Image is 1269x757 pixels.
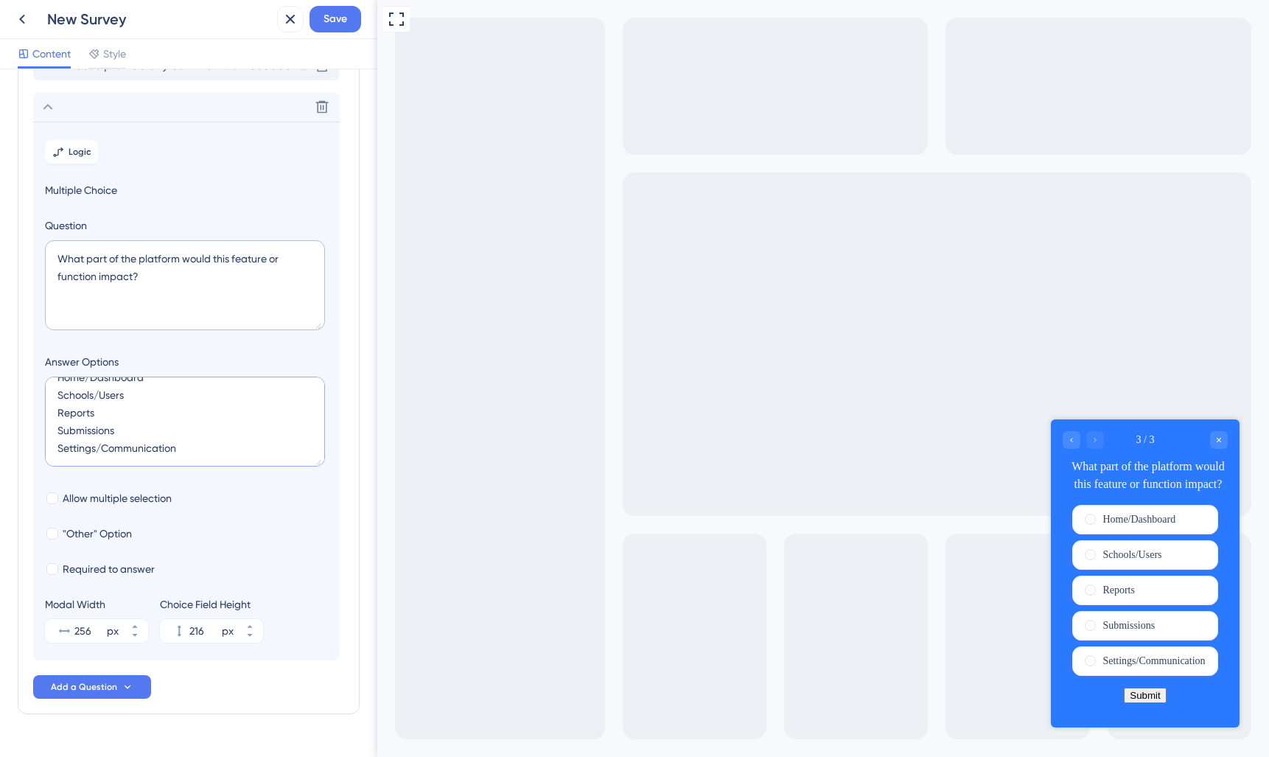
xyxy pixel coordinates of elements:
[74,622,104,640] input: px
[45,596,148,613] div: Modal Width
[122,619,148,631] button: px
[237,631,263,643] button: px
[63,560,155,578] span: Required to answer
[107,622,119,640] div: px
[45,377,325,467] textarea: Home/Dashboard Schools/Users Reports Submissions Settings/Communication
[45,181,328,199] span: Multiple Choice
[69,146,91,158] span: Logic
[674,419,862,728] iframe: UserGuiding Survey
[122,631,148,643] button: px
[33,675,151,699] button: Add a Question
[45,240,325,330] textarea: What part of the platform would this feature or function impact?
[160,596,263,613] div: Choice Field Height
[32,45,71,63] span: Content
[45,353,328,371] label: Answer Options
[103,45,126,63] span: Style
[45,140,98,164] button: Logic
[47,9,271,29] div: New Survey
[324,10,347,28] span: Save
[51,681,117,693] span: Add a Question
[189,622,219,640] input: px
[222,622,234,640] div: px
[237,619,263,631] button: px
[45,217,328,234] label: Question
[63,525,132,543] span: "Other" Option
[310,6,361,32] button: Save
[63,489,172,507] span: Allow multiple selection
